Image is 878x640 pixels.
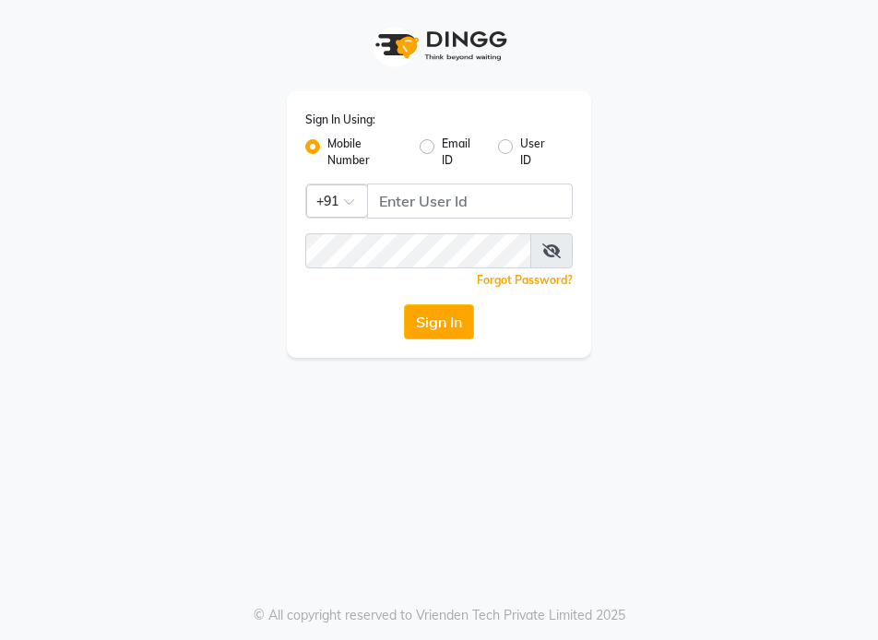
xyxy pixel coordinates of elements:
[477,273,573,287] a: Forgot Password?
[305,233,531,268] input: Username
[404,304,474,339] button: Sign In
[367,184,573,219] input: Username
[520,136,558,169] label: User ID
[365,18,513,73] img: logo1.svg
[327,136,405,169] label: Mobile Number
[305,112,375,128] label: Sign In Using:
[442,136,483,169] label: Email ID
